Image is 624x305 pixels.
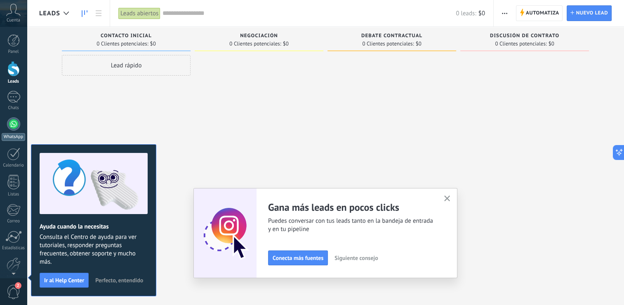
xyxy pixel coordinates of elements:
[101,33,152,39] span: Contacto inicial
[2,163,26,168] div: Calendario
[490,33,559,39] span: Discusión de contrato
[40,233,148,266] span: Consulta el Centro de ayuda para ver tutoriales, responder preguntas frecuentes, obtener soporte ...
[456,10,476,17] span: 0 leads:
[95,277,143,283] span: Perfecto, entendido
[97,41,148,46] span: 0 Clientes potenciales:
[240,33,278,39] span: Negociación
[273,255,323,261] span: Conecta más fuentes
[2,219,26,224] div: Correo
[567,5,612,21] a: Nuevo lead
[478,10,485,17] span: $0
[526,6,559,21] span: Automatiza
[40,273,89,288] button: Ir al Help Center
[332,33,452,40] div: Debate contractual
[44,277,84,283] span: Ir al Help Center
[549,41,554,46] span: $0
[268,217,434,234] span: Puedes conversar con tus leads tanto en la bandeja de entrada y en tu pipeline
[66,33,186,40] div: Contacto inicial
[464,33,585,40] div: Discusión de contrato
[283,41,289,46] span: $0
[499,5,511,21] button: Más
[199,33,319,40] div: Negociación
[62,55,191,76] div: Lead rápido
[92,5,106,21] a: Lista
[92,274,147,286] button: Perfecto, entendido
[2,49,26,55] div: Panel
[576,6,608,21] span: Nuevo lead
[334,255,378,261] span: Siguiente consejo
[229,41,281,46] span: 0 Clientes potenciales:
[7,18,20,23] span: Cuenta
[331,252,381,264] button: Siguiente consejo
[15,282,21,289] span: 2
[2,245,26,251] div: Estadísticas
[516,5,563,21] a: Automatiza
[40,223,148,231] h2: Ayuda cuando la necesitas
[361,33,422,39] span: Debate contractual
[150,41,156,46] span: $0
[78,5,92,21] a: Leads
[39,10,60,17] span: Leads
[2,79,26,84] div: Leads
[416,41,421,46] span: $0
[495,41,546,46] span: 0 Clientes potenciales:
[118,7,160,19] div: Leads abiertos
[268,201,434,214] h2: Gana más leads en pocos clicks
[2,105,26,111] div: Chats
[2,192,26,197] div: Listas
[2,133,25,141] div: WhatsApp
[268,250,328,265] button: Conecta más fuentes
[362,41,414,46] span: 0 Clientes potenciales:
